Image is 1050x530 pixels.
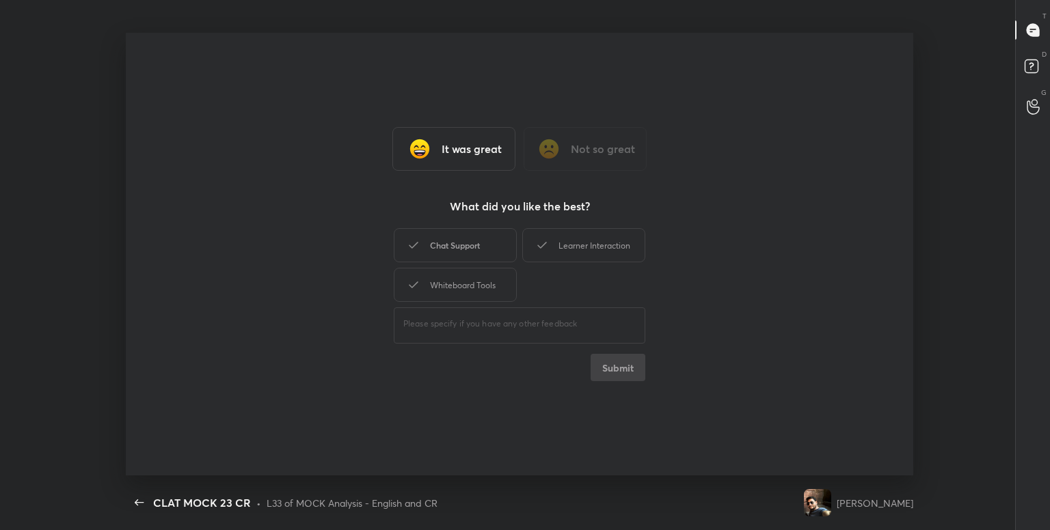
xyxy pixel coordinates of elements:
[406,135,433,163] img: grinning_face_with_smiling_eyes_cmp.gif
[1042,49,1047,59] p: D
[1041,87,1047,98] p: G
[153,494,251,511] div: CLAT MOCK 23 CR
[394,268,517,302] div: Whiteboard Tools
[256,496,261,510] div: •
[535,135,563,163] img: frowning_face_cmp.gif
[837,496,913,510] div: [PERSON_NAME]
[267,496,437,510] div: L33 of MOCK Analysis - English and CR
[522,228,645,262] div: Learner Interaction
[450,198,590,214] h3: What did you like the best?
[804,489,831,516] img: a32ffa1e50e8473990e767c0591ae111.jpg
[571,141,635,157] h3: Not so great
[394,228,517,262] div: Chat Support
[442,141,502,157] h3: It was great
[1042,11,1047,21] p: T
